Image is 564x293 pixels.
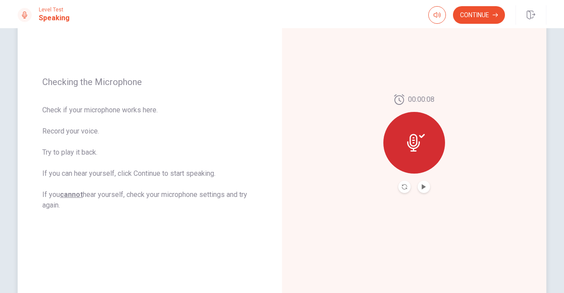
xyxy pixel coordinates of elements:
[453,6,505,24] button: Continue
[39,13,70,23] h1: Speaking
[60,190,83,199] u: cannot
[418,181,430,193] button: Play Audio
[42,105,257,211] span: Check if your microphone works here. Record your voice. Try to play it back. If you can hear your...
[408,94,434,105] span: 00:00:08
[42,77,257,87] span: Checking the Microphone
[39,7,70,13] span: Level Test
[398,181,411,193] button: Record Again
